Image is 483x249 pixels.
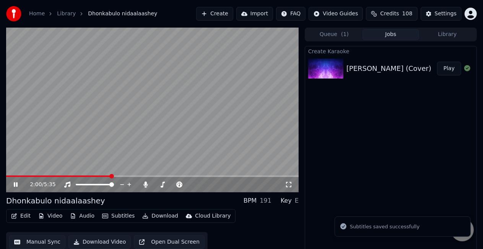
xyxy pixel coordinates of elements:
div: / [30,181,48,188]
button: Library [419,29,476,40]
span: ( 1 ) [341,31,349,38]
button: Jobs [363,29,419,40]
button: Credits108 [366,7,417,21]
button: Play [437,62,461,75]
div: Key [281,196,292,205]
span: 2:00 [30,181,42,188]
button: Video [35,211,65,221]
div: Settings [435,10,457,18]
div: Subtitles saved successfully [350,223,420,231]
button: Download Video [68,235,131,249]
button: Create [196,7,233,21]
div: 191 [260,196,272,205]
span: 5:35 [44,181,55,188]
a: Library [57,10,76,18]
span: 108 [402,10,413,18]
button: Queue [306,29,363,40]
button: Open Dual Screen [134,235,205,249]
a: Home [29,10,45,18]
button: Download [139,211,181,221]
button: FAQ [276,7,306,21]
img: youka [6,6,21,21]
button: Video Guides [309,7,363,21]
button: Import [236,7,273,21]
button: Edit [8,211,34,221]
button: Audio [67,211,98,221]
span: Dhonkabulo nidaalaashey [88,10,157,18]
div: Create Karaoke [305,46,476,56]
span: Credits [380,10,399,18]
div: Dhonkabulo nidaalaashey [6,195,105,206]
button: Manual Sync [9,235,65,249]
nav: breadcrumb [29,10,157,18]
div: BPM [244,196,257,205]
button: Subtitles [99,211,138,221]
div: Cloud Library [195,212,231,220]
div: E [295,196,299,205]
div: [PERSON_NAME] (Cover) [346,63,431,74]
button: Settings [421,7,462,21]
